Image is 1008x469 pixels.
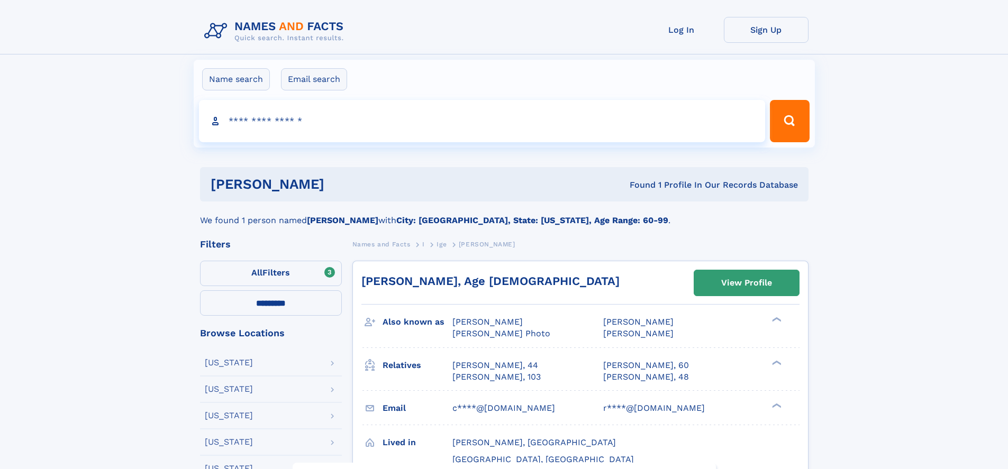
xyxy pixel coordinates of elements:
[200,201,809,227] div: We found 1 person named with .
[383,356,452,374] h3: Relatives
[383,399,452,417] h3: Email
[459,241,515,248] span: [PERSON_NAME]
[422,237,425,251] a: I
[770,100,809,142] button: Search Button
[205,411,253,420] div: [US_STATE]
[211,178,477,191] h1: [PERSON_NAME]
[396,215,668,225] b: City: [GEOGRAPHIC_DATA], State: [US_STATE], Age Range: 60-99
[603,328,674,338] span: [PERSON_NAME]
[307,215,378,225] b: [PERSON_NAME]
[361,274,620,288] a: [PERSON_NAME], Age [DEMOGRAPHIC_DATA]
[769,316,782,323] div: ❯
[205,358,253,367] div: [US_STATE]
[769,402,782,409] div: ❯
[452,317,523,327] span: [PERSON_NAME]
[437,237,447,251] a: Ige
[724,17,809,43] a: Sign Up
[452,437,616,447] span: [PERSON_NAME], [GEOGRAPHIC_DATA]
[603,317,674,327] span: [PERSON_NAME]
[383,313,452,331] h3: Also known as
[352,237,411,251] a: Names and Facts
[200,328,342,338] div: Browse Locations
[639,17,724,43] a: Log In
[383,434,452,452] h3: Lived in
[200,261,342,286] label: Filters
[200,240,342,249] div: Filters
[477,179,798,191] div: Found 1 Profile In Our Records Database
[200,17,352,45] img: Logo Names and Facts
[452,454,634,464] span: [GEOGRAPHIC_DATA], [GEOGRAPHIC_DATA]
[199,100,766,142] input: search input
[452,371,541,383] a: [PERSON_NAME], 103
[603,371,689,383] a: [PERSON_NAME], 48
[452,328,550,338] span: [PERSON_NAME] Photo
[452,360,538,371] a: [PERSON_NAME], 44
[437,241,447,248] span: Ige
[603,360,689,371] a: [PERSON_NAME], 60
[694,270,799,296] a: View Profile
[422,241,425,248] span: I
[205,385,253,393] div: [US_STATE]
[769,359,782,366] div: ❯
[251,268,262,278] span: All
[202,68,270,90] label: Name search
[205,438,253,446] div: [US_STATE]
[281,68,347,90] label: Email search
[721,271,772,295] div: View Profile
